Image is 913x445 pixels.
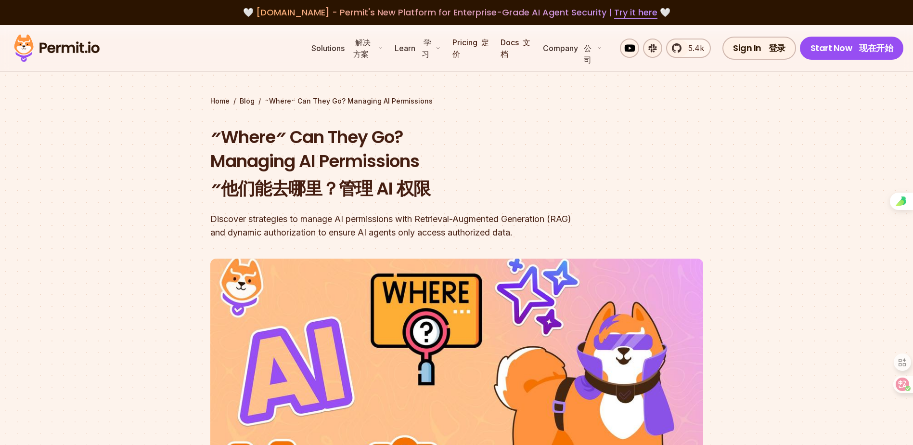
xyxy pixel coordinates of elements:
[584,43,592,65] font: 公司
[308,33,387,64] button: Solutions 解决 方案
[256,6,657,18] span: [DOMAIN_NAME] - Permit's New Platform for Enterprise-Grade AI Agent Security |
[210,212,580,239] div: Discover strategies to manage AI permissions with Retrieval-Augmented Generation (RAG) and dynami...
[10,32,104,65] img: Permit logo
[859,42,893,54] font: 现在开始
[449,33,493,64] a: Pricing 定价
[497,33,535,64] a: Docs 文档
[682,42,704,54] span: 5.4k
[666,39,711,58] a: 5.4k
[614,6,657,19] a: Try it here
[422,38,431,59] font: 学习
[23,6,890,19] div: 🤍 🤍
[800,37,904,60] a: Start Now 现在开始
[210,176,430,201] font: ״他们能去哪里？管理 AI 权限
[353,38,371,59] font: 解决 方案
[391,33,445,64] button: Learn 学习
[210,96,230,106] a: Home
[240,96,255,106] a: Blog
[210,96,703,106] div: / /
[769,42,785,54] font: 登录
[210,125,580,205] h1: ״Where״ Can They Go? Managing AI Permissions
[539,27,605,69] button: Company 公司
[722,37,796,60] a: Sign In 登录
